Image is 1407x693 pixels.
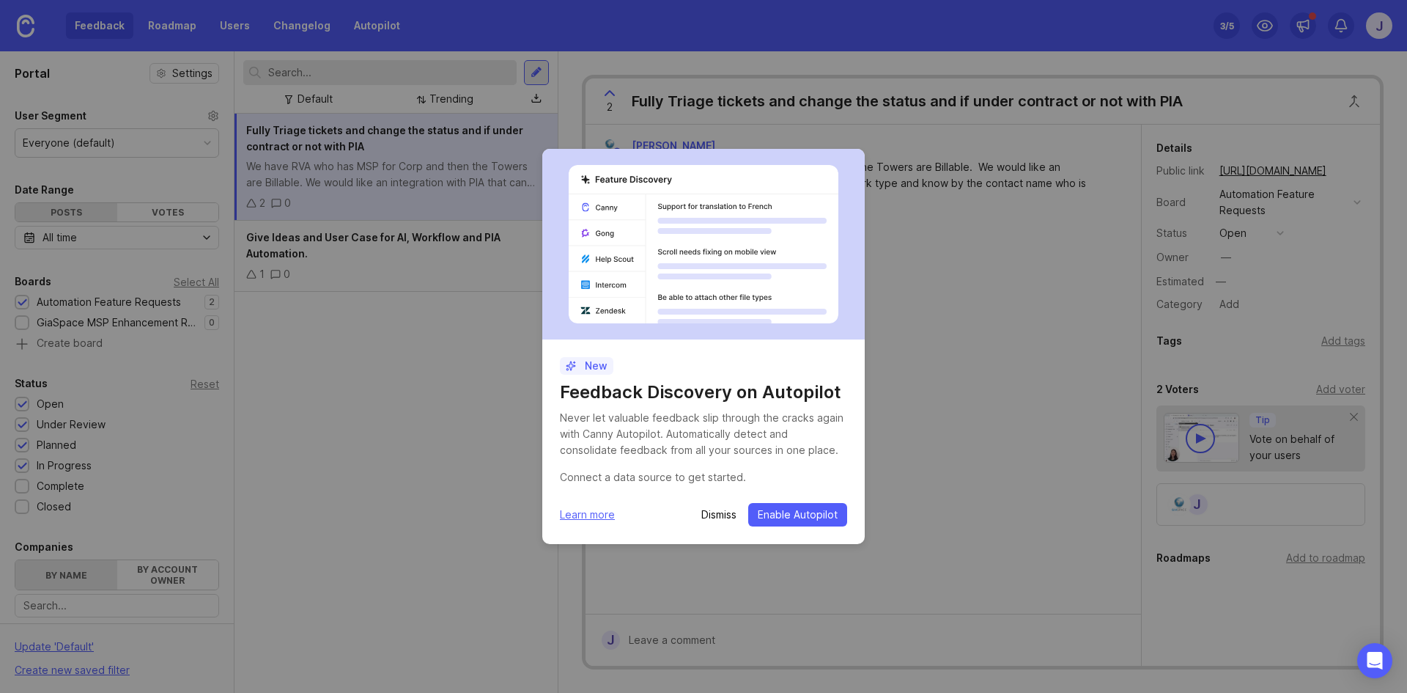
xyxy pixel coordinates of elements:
img: autopilot-456452bdd303029aca878276f8eef889.svg [569,165,838,323]
a: Learn more [560,507,615,523]
div: Open Intercom Messenger [1357,643,1392,678]
button: Dismiss [701,507,736,522]
div: Connect a data source to get started. [560,469,847,485]
h1: Feedback Discovery on Autopilot [560,381,847,404]
p: New [566,359,608,373]
div: Never let valuable feedback slip through the cracks again with Canny Autopilot. Automatically det... [560,410,847,458]
button: Enable Autopilot [748,503,847,527]
span: Enable Autopilot [758,507,838,522]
